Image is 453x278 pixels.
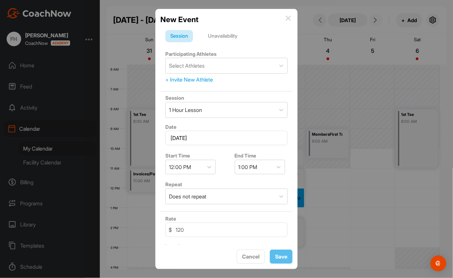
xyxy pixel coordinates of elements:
img: info [286,16,291,21]
label: Participating Athletes [165,51,217,57]
h2: New Event [160,14,198,25]
input: 0 [165,223,288,237]
label: Rate [165,216,176,222]
div: Select Athletes [169,62,205,70]
div: 1:00 PM [238,163,258,171]
input: Select Date [165,131,288,145]
label: Date [165,124,177,130]
div: Open Intercom Messenger [431,256,446,271]
button: Save [270,250,293,264]
label: Session [165,95,184,101]
div: 12:00 PM [169,163,191,171]
span: $ [169,226,172,234]
div: 1 Hour Lesson [169,106,202,114]
label: Repeat [165,181,182,188]
label: Start Time [165,153,190,159]
div: Unavailability [203,30,242,43]
label: Location [165,243,185,249]
div: + Invite New Athlete [165,76,288,84]
button: Cancel [237,250,265,264]
label: End Time [235,153,257,159]
div: Session [165,30,193,43]
div: Does not repeat [169,192,206,200]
